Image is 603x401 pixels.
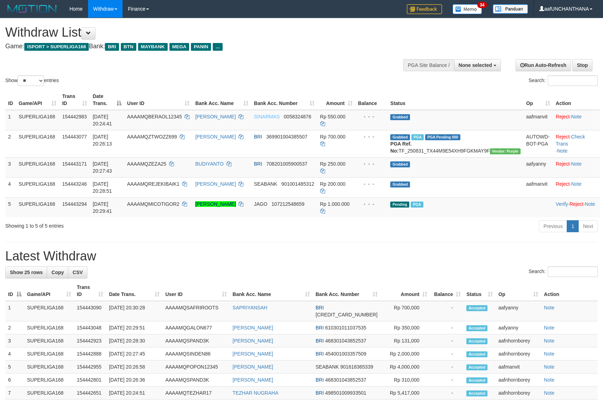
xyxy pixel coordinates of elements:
td: aafmanvit [523,110,553,130]
a: Note [544,390,554,396]
td: - [430,374,464,387]
td: 3 [5,334,24,347]
span: Accepted [466,377,487,383]
span: [DATE] 20:24:41 [93,114,112,127]
span: PANIN [191,43,211,51]
input: Search: [548,75,598,86]
span: Copy [51,270,64,275]
th: Op: activate to sort column ascending [496,281,541,301]
img: Feedback.jpg [407,4,442,14]
span: AAAAMQZTWOZZ699 [127,134,177,140]
td: - [430,321,464,334]
td: 154442801 [74,374,106,387]
span: [DATE] 20:26:13 [93,134,112,147]
div: - - - [358,200,385,208]
span: Accepted [466,364,487,370]
td: [DATE] 20:28:30 [106,334,162,347]
td: 154442923 [74,334,106,347]
td: 154442955 [74,360,106,374]
input: Search: [548,266,598,277]
th: Bank Acc. Number: activate to sort column ascending [313,281,380,301]
span: Copy 369901004385507 to clipboard [266,134,307,140]
div: Showing 1 to 5 of 5 entries [5,220,246,229]
div: - - - [358,113,385,120]
span: BRI [316,351,324,357]
a: Run Auto-Refresh [516,59,571,71]
td: Rp 2,000,000 [380,347,430,360]
span: JAGO [254,201,267,207]
span: Rp 250.000 [320,161,346,167]
a: SAPRIYANSAH [232,305,267,310]
span: Rp 200.000 [320,181,346,187]
img: MOTION_logo.png [5,4,59,14]
span: BRI [316,377,324,383]
td: AAAAMQPOPON12345 [162,360,230,374]
td: Rp 4,000,000 [380,360,430,374]
span: 154443171 [62,161,87,167]
span: BRI [254,134,262,140]
td: SUPERLIGA168 [24,321,74,334]
span: AAAAMQBERAOL12345 [127,114,182,119]
td: 4 [5,347,24,360]
a: Note [544,364,554,370]
a: 1 [567,220,579,232]
span: SEABANK [316,364,339,370]
td: SUPERLIGA168 [16,110,59,130]
td: - [430,387,464,400]
td: aafnhornborey [496,387,541,400]
span: Copy 708201005900537 to clipboard [266,161,307,167]
a: [PERSON_NAME] [232,377,273,383]
th: Status [387,90,523,110]
th: Action [541,281,598,301]
th: User ID: activate to sort column ascending [124,90,193,110]
td: Rp 5,417,000 [380,387,430,400]
th: ID: activate to sort column descending [5,281,24,301]
button: None selected [454,59,501,71]
span: Copy 498501009933501 to clipboard [325,390,366,396]
a: Next [578,220,598,232]
span: Grabbed [390,161,410,167]
a: [PERSON_NAME] [232,325,273,331]
div: - - - [358,160,385,167]
h4: Game: Bank: [5,43,395,50]
span: Copy 901618365339 to clipboard [340,364,373,370]
td: · [553,110,600,130]
td: AAAAMQSINDEN86 [162,347,230,360]
th: Balance: activate to sort column ascending [430,281,464,301]
span: BRI [105,43,119,51]
td: SUPERLIGA168 [16,177,59,197]
td: aafyanny [496,301,541,321]
td: - [430,347,464,360]
span: Copy 454001003357509 to clipboard [325,351,366,357]
a: Note [571,114,582,119]
span: Vendor URL: https://trx4.1velocity.biz [490,148,521,154]
td: aafnhornborey [496,374,541,387]
span: Copy 901001485312 to clipboard [281,181,314,187]
a: Reject [556,134,570,140]
td: 154442888 [74,347,106,360]
img: panduan.png [493,4,528,14]
a: Note [585,201,595,207]
td: Rp 350,000 [380,321,430,334]
td: SUPERLIGA168 [24,374,74,387]
td: 2 [5,321,24,334]
td: - [430,301,464,321]
span: ... [213,43,222,51]
span: BRI [316,305,324,310]
td: SUPERLIGA168 [24,301,74,321]
span: Show 25 rows [10,270,43,275]
label: Search: [529,266,598,277]
a: [PERSON_NAME] [195,181,236,187]
a: BUDIYANTO [195,161,223,167]
td: [DATE] 20:26:58 [106,360,162,374]
td: - [430,334,464,347]
span: 154443077 [62,134,87,140]
a: Note [544,351,554,357]
span: PGA Pending [425,134,460,140]
a: Verify [556,201,568,207]
td: SUPERLIGA168 [24,387,74,400]
td: aafnhornborey [496,347,541,360]
span: Accepted [466,338,487,344]
span: AAAAMQREJEKIBAIK1 [127,181,180,187]
a: Note [571,161,582,167]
